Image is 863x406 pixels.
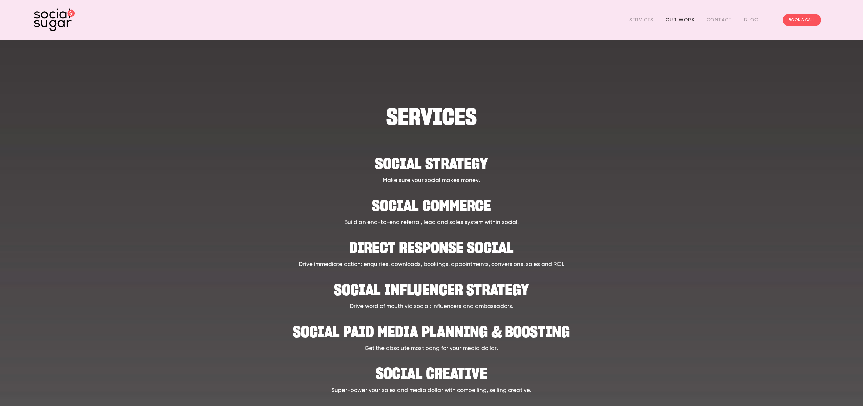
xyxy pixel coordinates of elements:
a: Blog [744,15,759,25]
h2: Direct Response Social [88,234,776,255]
a: Social strategy Make sure your social makes money. [88,150,776,185]
h1: SERVICES [88,106,776,127]
p: Make sure your social makes money. [88,176,776,185]
p: Super-power your sales and media dollar with compelling, selling creative. [88,386,776,395]
a: BOOK A CALL [783,14,821,26]
a: Social influencer strategy Drive word of mouth via social: influencers and ambassadors. [88,276,776,311]
a: Social paid media planning & boosting Get the absolute most bang for your media dollar. [88,318,776,353]
h2: Social influencer strategy [88,276,776,297]
img: SocialSugar [34,8,75,31]
h2: Social strategy [88,150,776,170]
p: Build an end-to-end referral, lead and sales system within social. [88,218,776,227]
a: Direct Response Social Drive immediate action: enquiries, downloads, bookings, appointments, conv... [88,234,776,269]
a: Services [629,15,654,25]
a: Contact [707,15,732,25]
p: Drive immediate action: enquiries, downloads, bookings, appointments, conversions, sales and ROI. [88,260,776,269]
a: Our Work [666,15,695,25]
h2: Social paid media planning & boosting [88,318,776,339]
a: Social creative Super-power your sales and media dollar with compelling, selling creative. [88,360,776,395]
a: Social Commerce Build an end-to-end referral, lead and sales system within social. [88,192,776,227]
h2: Social creative [88,360,776,380]
p: Drive word of mouth via social: influencers and ambassadors. [88,302,776,311]
h2: Social Commerce [88,192,776,212]
p: Get the absolute most bang for your media dollar. [88,344,776,353]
